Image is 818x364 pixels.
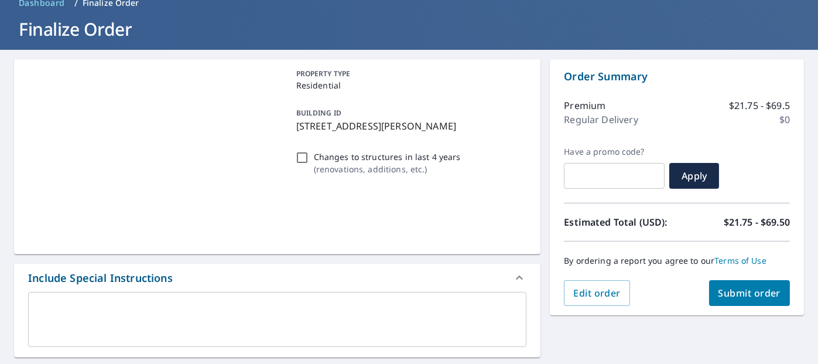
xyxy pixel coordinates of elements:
a: Terms of Use [714,255,766,266]
p: Residential [296,79,522,91]
p: Estimated Total (USD): [564,215,677,229]
span: Apply [679,169,710,182]
p: BUILDING ID [296,108,341,118]
button: Submit order [709,280,790,306]
p: Changes to structures in last 4 years [314,151,461,163]
button: Edit order [564,280,630,306]
p: PROPERTY TYPE [296,69,522,79]
label: Have a promo code? [564,147,665,157]
p: $21.75 - $69.50 [724,215,790,229]
p: ( renovations, additions, etc. ) [314,163,461,175]
h1: Finalize Order [14,17,804,41]
p: [STREET_ADDRESS][PERSON_NAME] [296,119,522,133]
div: Include Special Instructions [14,264,540,292]
button: Apply [669,163,719,189]
p: Premium [564,98,605,113]
p: By ordering a report you agree to our [564,256,790,266]
p: $21.75 - $69.5 [729,98,790,113]
p: Order Summary [564,69,790,84]
div: Include Special Instructions [28,270,173,286]
p: Regular Delivery [564,113,638,127]
p: $0 [779,113,790,127]
span: Submit order [718,287,781,300]
span: Edit order [573,287,621,300]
